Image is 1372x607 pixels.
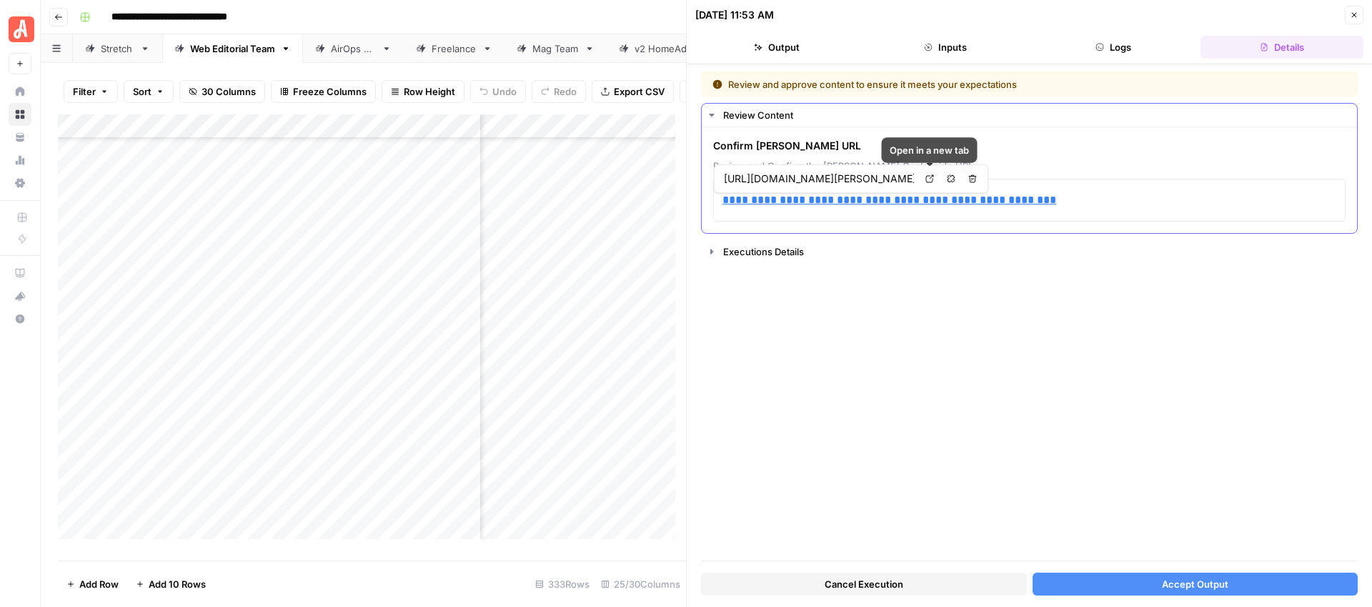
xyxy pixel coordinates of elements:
button: Undo [470,80,526,103]
button: Help + Support [9,307,31,330]
button: Add Row [58,573,127,596]
button: Accept Output [1033,573,1358,596]
a: Mag Team [504,34,607,63]
div: Stretch [101,41,134,56]
a: AirOps QA [303,34,404,63]
a: Browse [9,103,31,126]
button: Cancel Execution [701,573,1027,596]
div: Web Editorial Team [190,41,275,56]
a: Stretch [73,34,162,63]
div: Review and approve content to ensure it meets your expectations [712,77,1182,92]
button: Freeze Columns [271,80,376,103]
div: 25/30 Columns [595,573,686,596]
span: Add Row [79,577,119,591]
div: Mag Team [532,41,579,56]
a: Settings [9,172,31,194]
button: Workspace: Angi [9,11,31,47]
a: AirOps Academy [9,262,31,285]
button: Export CSV [592,80,674,103]
button: Output [695,36,858,59]
button: 30 Columns [179,80,265,103]
button: Inputs [864,36,1027,59]
span: 30 Columns [202,84,256,99]
span: Add 10 Rows [149,577,206,591]
button: Review Content [702,104,1357,127]
div: Freelance [432,41,477,56]
a: v2 HomeAdvisor Cost Guides [607,34,795,63]
div: [DATE] 11:53 AM [695,8,774,22]
a: Usage [9,149,31,172]
button: Redo [532,80,586,103]
span: Row Height [404,84,455,99]
button: Executions Details [702,240,1357,263]
span: Export CSV [614,84,665,99]
div: AirOps QA [331,41,376,56]
span: Review and Confirm the [PERSON_NAME] Cost Guide URL [713,159,1346,173]
div: What's new? [9,285,31,307]
button: What's new? [9,285,31,307]
span: Redo [554,84,577,99]
button: Add 10 Rows [127,573,214,596]
img: Angi Logo [9,16,34,42]
button: Row Height [382,80,464,103]
a: Web Editorial Team [162,34,303,63]
div: Executions Details [723,245,1348,259]
span: Accept Output [1162,577,1228,591]
div: v2 HomeAdvisor Cost Guides [635,41,767,56]
div: Review Content [723,108,1348,122]
span: Cancel Execution [825,577,903,591]
span: Sort [133,84,151,99]
div: Review Content [702,127,1357,233]
span: Filter [73,84,96,99]
div: 333 Rows [530,573,595,596]
a: Your Data [9,126,31,149]
button: Filter [64,80,118,103]
a: Home [9,80,31,103]
span: Undo [492,84,517,99]
button: Logs [1033,36,1195,59]
span: Freeze Columns [293,84,367,99]
a: Freelance [404,34,504,63]
span: Confirm [PERSON_NAME] URL [713,139,1346,153]
button: Sort [124,80,174,103]
button: Details [1200,36,1363,59]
